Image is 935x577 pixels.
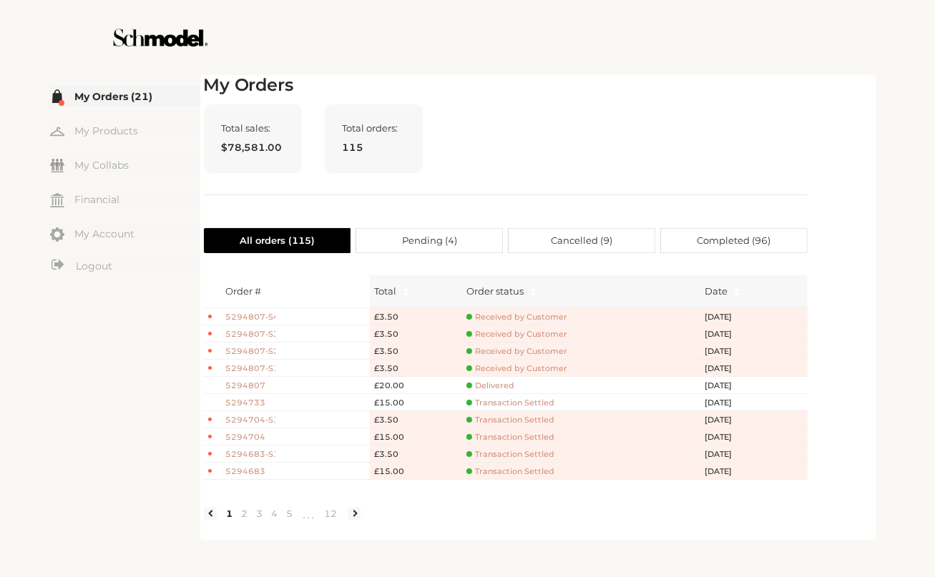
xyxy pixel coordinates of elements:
[733,285,741,293] span: caret-up
[50,86,200,277] div: Menu
[226,345,276,357] span: 5294807-S2
[50,189,200,209] a: Financial
[466,312,567,322] span: Received by Customer
[466,363,567,374] span: Received by Customer
[50,159,64,172] img: my-friends.svg
[226,448,276,460] span: 5294683-S1
[466,415,554,425] span: Transaction Settled
[466,284,524,298] div: Order status
[705,431,748,443] span: [DATE]
[226,380,276,392] span: 5294807
[50,86,200,107] a: My Orders (21)
[222,139,284,155] span: $78,581.00
[529,285,537,293] span: caret-up
[733,290,741,298] span: caret-down
[298,506,320,523] span: •••
[348,507,361,520] li: Next Page
[240,229,315,252] span: All orders ( 115 )
[705,380,748,392] span: [DATE]
[466,449,554,460] span: Transaction Settled
[705,414,748,426] span: [DATE]
[466,380,514,391] span: Delivered
[705,397,748,409] span: [DATE]
[268,507,283,520] a: 4
[466,466,554,477] span: Transaction Settled
[705,363,748,375] span: [DATE]
[204,507,217,520] li: Previous Page
[343,139,405,155] span: 115
[50,227,64,242] img: my-account.svg
[402,290,410,298] span: caret-down
[370,325,462,342] td: £3.50
[705,311,748,323] span: [DATE]
[551,229,612,252] span: Cancelled ( 9 )
[50,257,200,275] a: Logout
[705,328,748,340] span: [DATE]
[50,193,64,207] img: my-financial.svg
[529,290,537,298] span: caret-down
[226,328,276,340] span: 5294807-S3
[50,120,200,141] a: My Products
[343,122,405,134] span: Total orders:
[226,311,276,323] span: 5294807-S4
[697,229,770,252] span: Completed ( 96 )
[283,507,298,520] a: 5
[705,448,748,460] span: [DATE]
[370,394,462,411] td: £15.00
[370,445,462,463] td: £3.50
[50,154,200,175] a: My Collabs
[370,360,462,377] td: £3.50
[370,463,462,480] td: £15.00
[402,229,457,252] span: Pending ( 4 )
[466,432,554,443] span: Transaction Settled
[222,122,284,134] span: Total sales:
[705,345,748,357] span: [DATE]
[466,398,554,408] span: Transaction Settled
[370,411,462,428] td: £3.50
[226,397,276,409] span: 5294733
[370,308,462,325] td: £3.50
[374,284,396,298] span: Total
[204,75,808,96] h2: My Orders
[705,284,728,298] span: Date
[705,465,748,478] span: [DATE]
[238,507,253,520] a: 2
[370,428,462,445] td: £15.00
[226,431,276,443] span: 5294704
[50,124,64,139] img: my-hanger.svg
[370,342,462,360] td: £3.50
[402,285,410,293] span: caret-up
[50,223,200,244] a: My Account
[226,363,276,375] span: 5294807-S1
[320,507,342,520] a: 12
[253,507,268,520] a: 3
[466,329,567,340] span: Received by Customer
[222,275,371,308] th: Order #
[226,465,276,478] span: 5294683
[50,89,64,104] img: my-order.svg
[298,502,320,525] li: Next 5 Pages
[222,507,238,520] a: 1
[466,346,567,357] span: Received by Customer
[226,414,276,426] span: 5294704-S1
[370,377,462,394] td: £20.00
